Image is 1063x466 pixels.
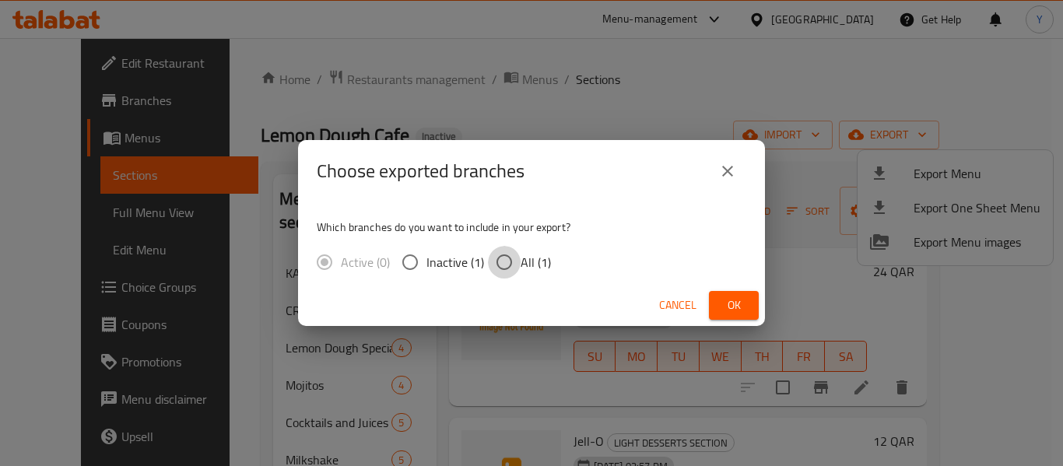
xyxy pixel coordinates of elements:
button: Cancel [653,291,703,320]
span: All (1) [521,253,551,272]
button: close [709,152,746,190]
span: Inactive (1) [426,253,484,272]
button: Ok [709,291,759,320]
h2: Choose exported branches [317,159,524,184]
p: Which branches do you want to include in your export? [317,219,746,235]
span: Active (0) [341,253,390,272]
span: Cancel [659,296,696,315]
span: Ok [721,296,746,315]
